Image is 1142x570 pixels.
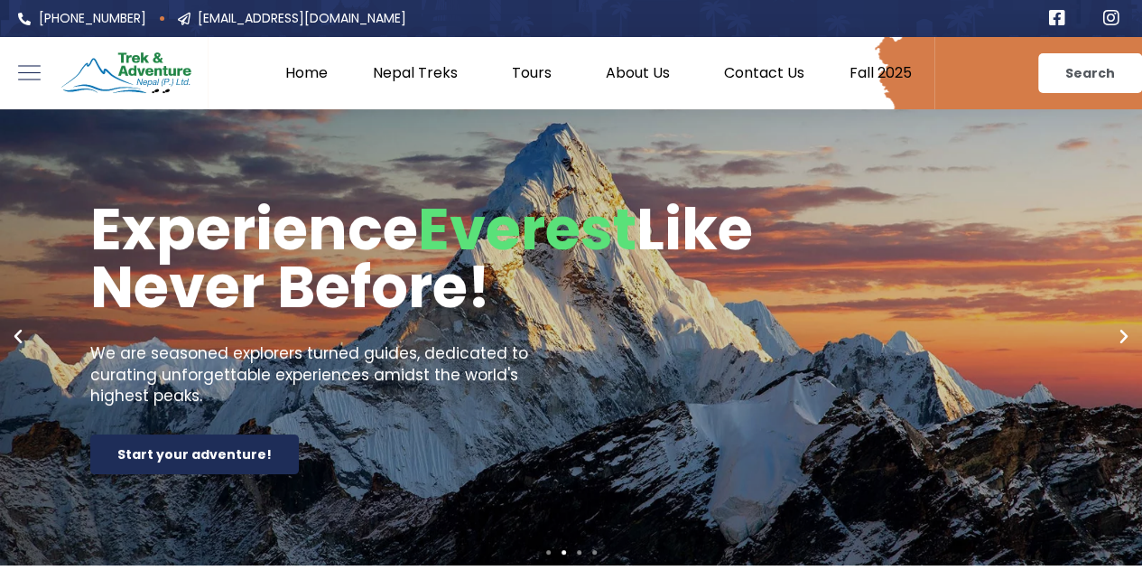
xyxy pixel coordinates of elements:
div: Experience Like Never Before! [90,201,571,316]
a: Fall 2025 [827,64,934,82]
span: [PHONE_NUMBER] [34,9,146,28]
span: [EMAIL_ADDRESS][DOMAIN_NAME] [193,9,406,28]
span: Go to slide 1 [546,550,551,555]
a: Tours [489,64,583,82]
nav: Menu [208,64,934,82]
div: Start your adventure! [90,435,299,474]
div: Previous slide [9,328,27,346]
span: Search [1065,67,1115,79]
span: Go to slide 4 [592,550,597,555]
span: Go to slide 3 [577,550,581,555]
a: About Us [583,64,701,82]
a: Home [263,64,350,82]
span: Go to slide 2 [562,550,566,555]
a: Contact Us [701,64,827,82]
a: Search [1038,53,1142,93]
a: Nepal Treks [350,64,489,82]
div: We are seasoned explorers turned guides, dedicated to curating unforgettable experiences amidst t... [90,343,571,407]
span: Everest [418,189,636,269]
img: Trek & Adventure Nepal [59,49,194,98]
div: Next slide [1115,328,1133,346]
